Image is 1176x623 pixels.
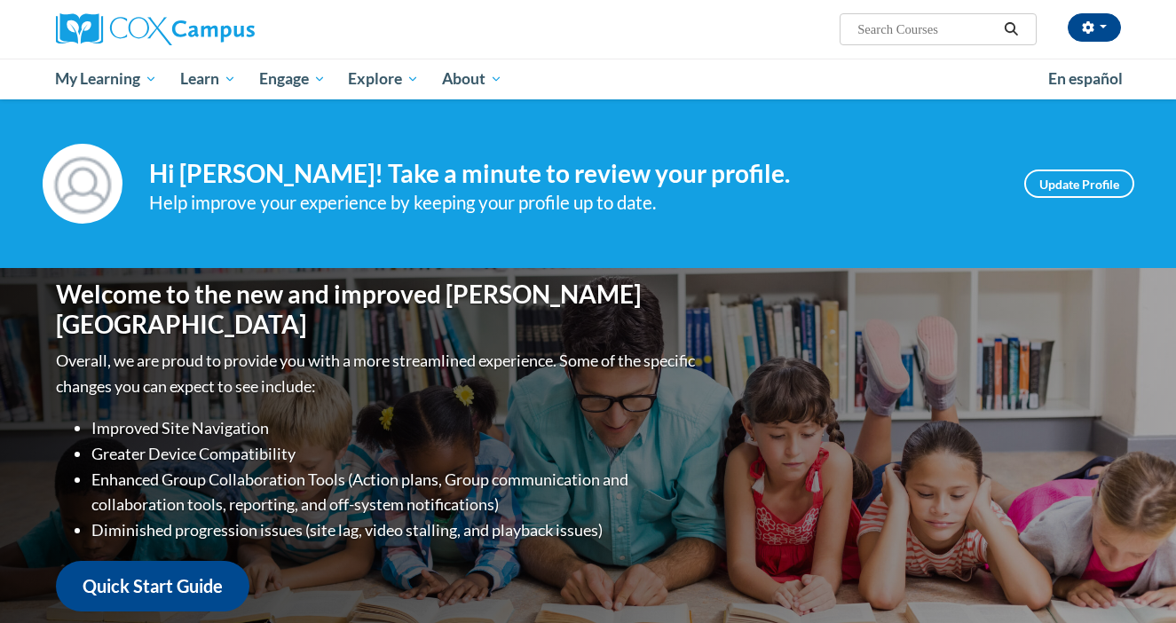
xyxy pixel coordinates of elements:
span: Learn [180,68,236,90]
li: Enhanced Group Collaboration Tools (Action plans, Group communication and collaboration tools, re... [91,467,699,518]
a: Cox Campus [56,13,393,45]
span: About [442,68,502,90]
span: En español [1048,69,1123,88]
li: Improved Site Navigation [91,415,699,441]
a: En español [1037,60,1134,98]
span: My Learning [55,68,157,90]
a: Update Profile [1024,170,1134,198]
div: Main menu [29,59,1148,99]
button: Account Settings [1068,13,1121,42]
span: Engage [259,68,326,90]
div: Help improve your experience by keeping your profile up to date. [149,188,998,217]
li: Greater Device Compatibility [91,441,699,467]
a: My Learning [44,59,170,99]
a: Quick Start Guide [56,561,249,611]
img: Profile Image [43,144,122,224]
a: Learn [169,59,248,99]
a: Engage [248,59,337,99]
iframe: Button to launch messaging window [1105,552,1162,609]
input: Search Courses [856,19,998,40]
li: Diminished progression issues (site lag, video stalling, and playback issues) [91,517,699,543]
a: Explore [336,59,430,99]
h1: Welcome to the new and improved [PERSON_NAME][GEOGRAPHIC_DATA] [56,280,699,339]
p: Overall, we are proud to provide you with a more streamlined experience. Some of the specific cha... [56,348,699,399]
h4: Hi [PERSON_NAME]! Take a minute to review your profile. [149,159,998,189]
img: Cox Campus [56,13,255,45]
a: About [430,59,514,99]
span: Explore [348,68,419,90]
button: Search [998,19,1024,40]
